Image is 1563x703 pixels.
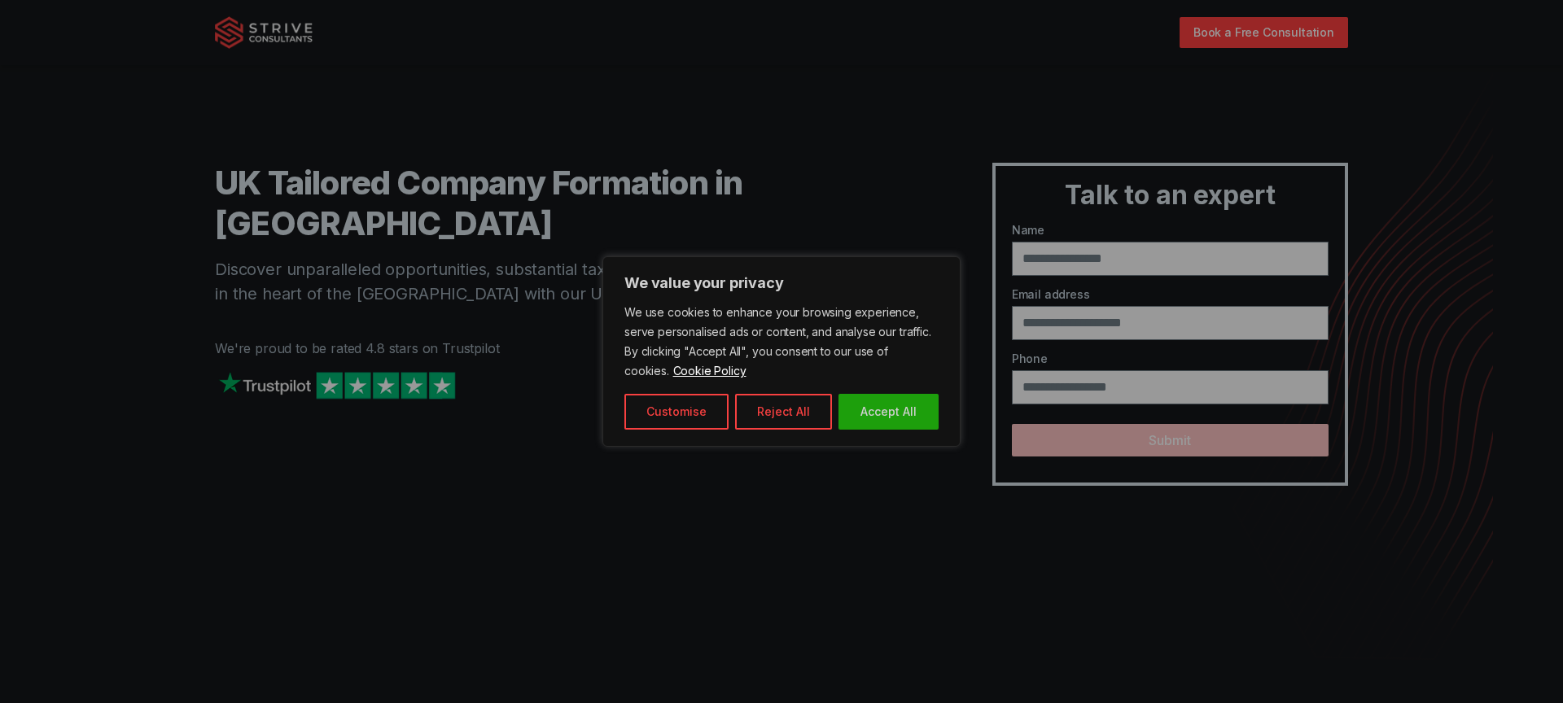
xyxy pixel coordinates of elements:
a: Cookie Policy [672,363,747,378]
p: We use cookies to enhance your browsing experience, serve personalised ads or content, and analys... [624,303,939,381]
div: We value your privacy [602,256,961,447]
button: Accept All [838,394,939,430]
p: We value your privacy [624,273,939,293]
button: Customise [624,394,729,430]
button: Reject All [735,394,832,430]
